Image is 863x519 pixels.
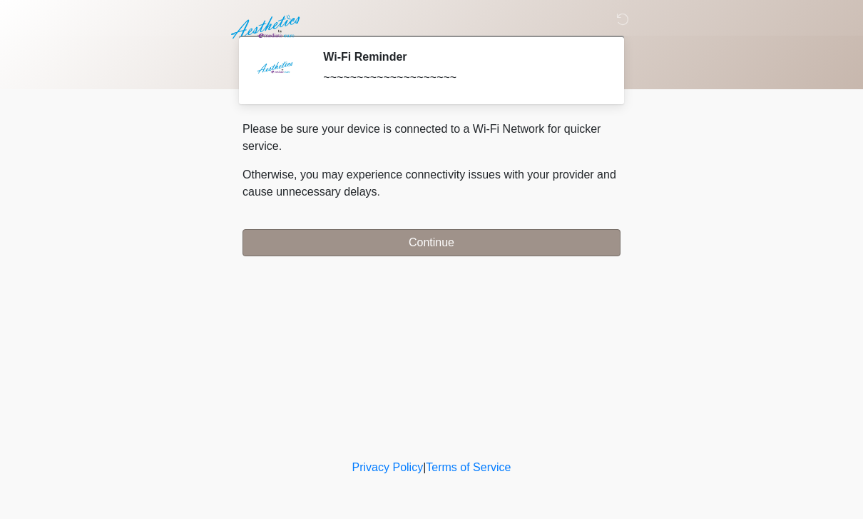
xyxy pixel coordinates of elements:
[242,229,621,256] button: Continue
[323,69,599,86] div: ~~~~~~~~~~~~~~~~~~~~
[423,461,426,473] a: |
[228,11,306,44] img: Aesthetics by Emediate Cure Logo
[323,50,599,64] h2: Wi-Fi Reminder
[377,186,380,198] span: .
[253,50,296,93] img: Agent Avatar
[352,461,424,473] a: Privacy Policy
[242,121,621,155] p: Please be sure your device is connected to a Wi-Fi Network for quicker service.
[242,166,621,201] p: Otherwise, you may experience connectivity issues with your provider and cause unnecessary delays
[426,461,511,473] a: Terms of Service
